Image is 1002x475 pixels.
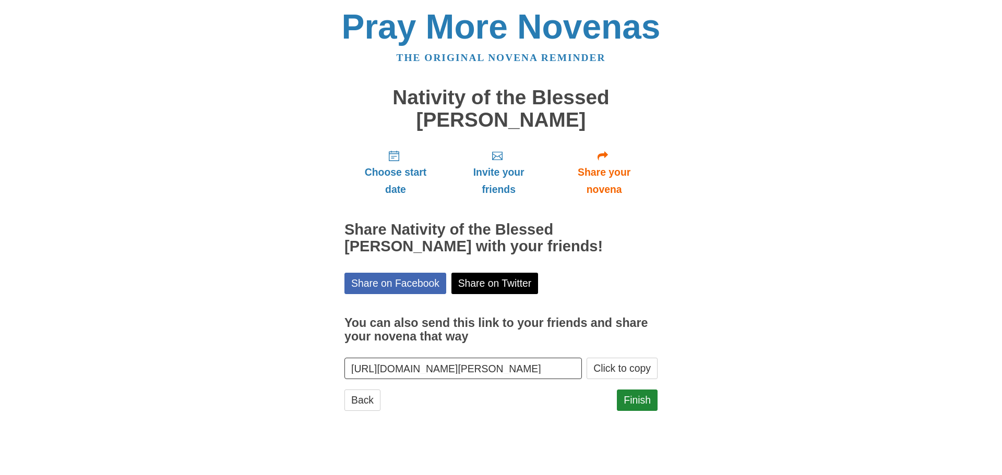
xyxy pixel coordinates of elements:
h1: Nativity of the Blessed [PERSON_NAME] [344,87,658,131]
span: Choose start date [355,164,436,198]
a: Invite your friends [447,141,551,203]
a: Share on Twitter [451,273,539,294]
a: Share on Facebook [344,273,446,294]
a: Choose start date [344,141,447,203]
a: Finish [617,389,658,411]
span: Invite your friends [457,164,540,198]
span: Share your novena [561,164,647,198]
a: Pray More Novenas [342,7,661,46]
a: The original novena reminder [397,52,606,63]
h3: You can also send this link to your friends and share your novena that way [344,316,658,343]
h2: Share Nativity of the Blessed [PERSON_NAME] with your friends! [344,222,658,255]
a: Back [344,389,380,411]
button: Click to copy [587,358,658,379]
a: Share your novena [551,141,658,203]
